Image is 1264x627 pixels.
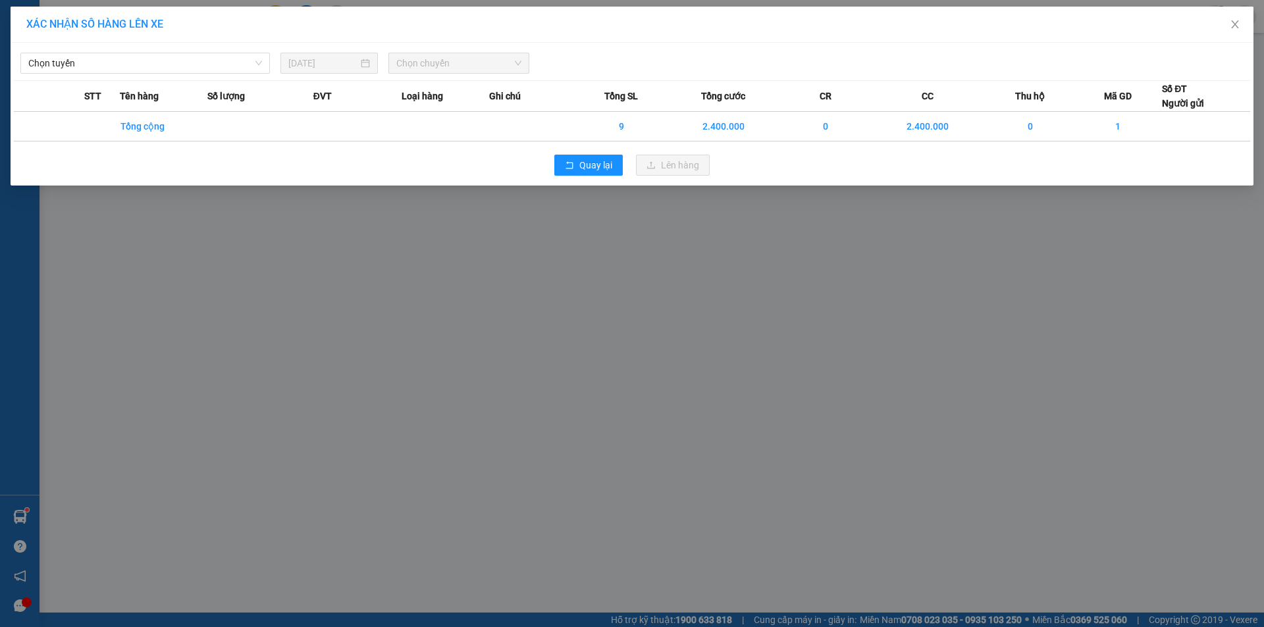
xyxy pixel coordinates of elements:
td: 2.400.000 [666,112,782,141]
span: Loại hàng [402,89,443,103]
div: Số ĐT Người gửi [1162,82,1204,111]
button: rollbackQuay lại [554,155,623,176]
span: Số lượng [207,89,245,103]
input: 15/08/2025 [288,56,358,70]
button: uploadLên hàng [636,155,710,176]
span: rollback [565,161,574,171]
span: [PHONE_NUMBER] (7h - 21h) [84,51,309,101]
span: ĐVT [313,89,332,103]
span: Chọn chuyến [396,53,521,73]
span: close [1230,19,1240,30]
span: CC [922,89,934,103]
span: Tổng SL [604,89,638,103]
span: Tổng cước [701,89,745,103]
td: 1 [1074,112,1162,141]
td: 2.400.000 [870,112,986,141]
td: 9 [577,112,666,141]
td: 0 [781,112,870,141]
td: Tổng cộng [120,112,208,141]
span: CSKH: [24,51,309,101]
strong: BIÊN NHẬN VẬN CHUYỂN BẢO AN EXPRESS [42,19,289,34]
span: STT [84,89,101,103]
strong: (Công Ty TNHH Chuyển Phát Nhanh Bảo An - MST: 0109597835) [39,37,293,47]
span: Tên hàng [120,89,159,103]
span: CR [820,89,831,103]
span: Thu hộ [1015,89,1045,103]
span: Mã GD [1104,89,1132,103]
span: Ghi chú [489,89,521,103]
span: XÁC NHẬN SỐ HÀNG LÊN XE [26,18,163,30]
td: 0 [986,112,1074,141]
span: Chọn tuyến [28,53,262,73]
span: Quay lại [579,158,612,172]
button: Close [1217,7,1253,43]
